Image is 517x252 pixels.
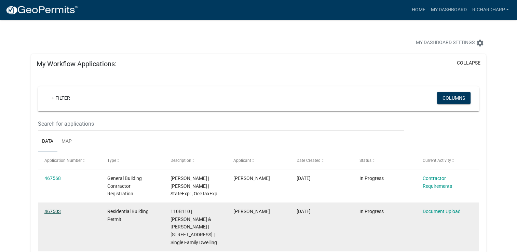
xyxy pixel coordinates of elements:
span: General Building Contractor Registration [107,176,142,197]
span: Description [171,158,191,163]
datatable-header-cell: Applicant [227,152,290,169]
a: Document Upload [422,209,460,214]
a: 467503 [44,209,61,214]
span: Richard Harp [233,176,270,181]
a: RichardHarp [469,3,512,16]
a: Map [57,131,76,153]
datatable-header-cell: Date Created [290,152,353,169]
span: Richard Harp [233,209,270,214]
input: Search for applications [38,117,404,131]
button: collapse [457,59,480,67]
datatable-header-cell: Application Number [38,152,101,169]
h5: My Workflow Applications: [37,60,117,68]
span: Status [359,158,371,163]
span: Date Created [297,158,321,163]
a: Contractor Requirements [422,176,452,189]
span: 110B110 | HARP RICHARD R & WENDY W | 1041 CROOKED CREEK RD | Single Family Dwelling [171,209,217,245]
span: Type [107,158,116,163]
datatable-header-cell: Current Activity [416,152,479,169]
span: Ronald Franklin Kittle | Ronald Kittle | StateExp: , OccTaxExp: [171,176,218,197]
span: Applicant [233,158,251,163]
span: In Progress [359,176,384,181]
span: 08/21/2025 [297,209,311,214]
span: In Progress [359,209,384,214]
a: + Filter [46,92,76,104]
span: My Dashboard Settings [416,39,475,47]
a: My Dashboard [428,3,469,16]
span: Current Activity [422,158,451,163]
a: Home [409,3,428,16]
span: Application Number [44,158,82,163]
span: Residential Building Permit [107,209,149,222]
i: settings [476,39,484,47]
datatable-header-cell: Status [353,152,416,169]
a: 467568 [44,176,61,181]
datatable-header-cell: Type [101,152,164,169]
button: My Dashboard Settingssettings [410,36,490,50]
button: Columns [437,92,471,104]
a: Data [38,131,57,153]
span: 08/21/2025 [297,176,311,181]
datatable-header-cell: Description [164,152,227,169]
